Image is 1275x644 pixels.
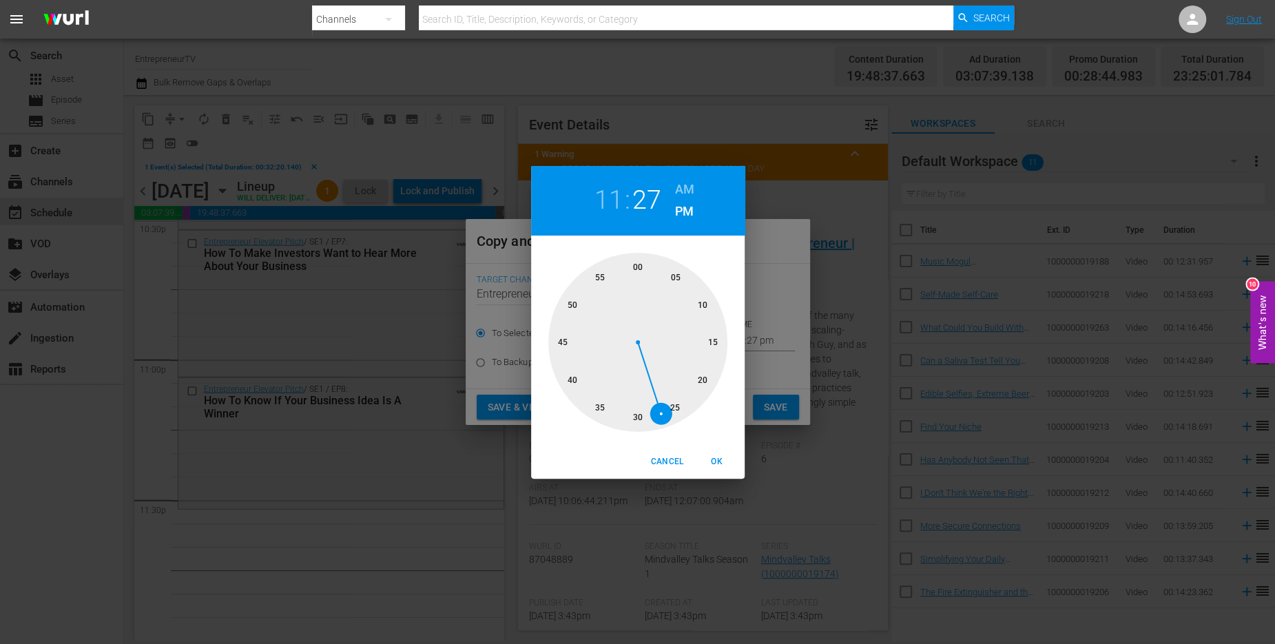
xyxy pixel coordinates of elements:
button: PM [675,200,694,222]
button: Cancel [645,450,689,473]
span: OK [701,455,734,469]
button: OK [695,450,739,473]
div: 10 [1247,278,1258,289]
h2: : [624,185,630,216]
span: Search [973,6,1010,30]
img: ans4CAIJ8jUAAAAAAAAAAAAAAAAAAAAAAAAgQb4GAAAAAAAAAAAAAAAAAAAAAAAAJMjXAAAAAAAAAAAAAAAAAAAAAAAAgAT5G... [33,3,99,36]
span: Cancel [650,455,683,469]
a: Sign Out [1226,14,1262,25]
button: AM [675,178,694,200]
button: 11 [594,185,623,216]
span: menu [8,11,25,28]
button: 27 [632,185,661,216]
button: Open Feedback Widget [1250,281,1275,363]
